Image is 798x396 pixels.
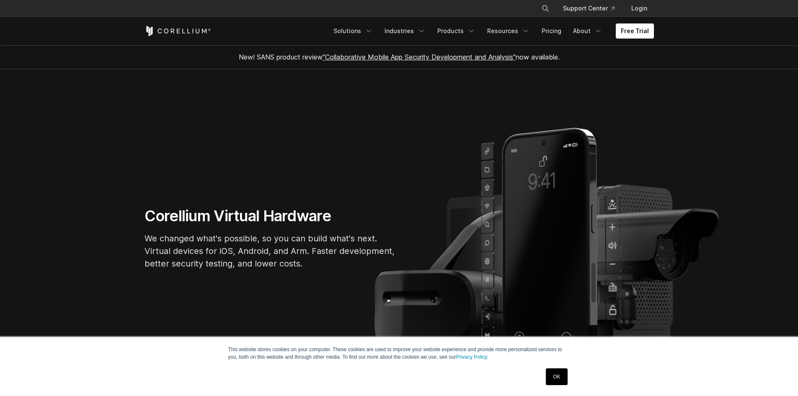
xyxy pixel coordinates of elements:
[625,1,654,16] a: Login
[328,23,378,39] a: Solutions
[456,354,488,360] a: Privacy Policy.
[531,1,654,16] div: Navigation Menu
[537,23,566,39] a: Pricing
[546,368,567,385] a: OK
[616,23,654,39] a: Free Trial
[239,53,560,61] span: New! SANS product review now available.
[145,26,211,36] a: Corellium Home
[482,23,535,39] a: Resources
[538,1,553,16] button: Search
[328,23,654,39] div: Navigation Menu
[145,232,396,270] p: We changed what's possible, so you can build what's next. Virtual devices for iOS, Android, and A...
[432,23,480,39] a: Products
[568,23,607,39] a: About
[145,207,396,225] h1: Corellium Virtual Hardware
[380,23,431,39] a: Industries
[228,346,570,361] p: This website stores cookies on your computer. These cookies are used to improve your website expe...
[556,1,621,16] a: Support Center
[323,53,516,61] a: "Collaborative Mobile App Security Development and Analysis"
